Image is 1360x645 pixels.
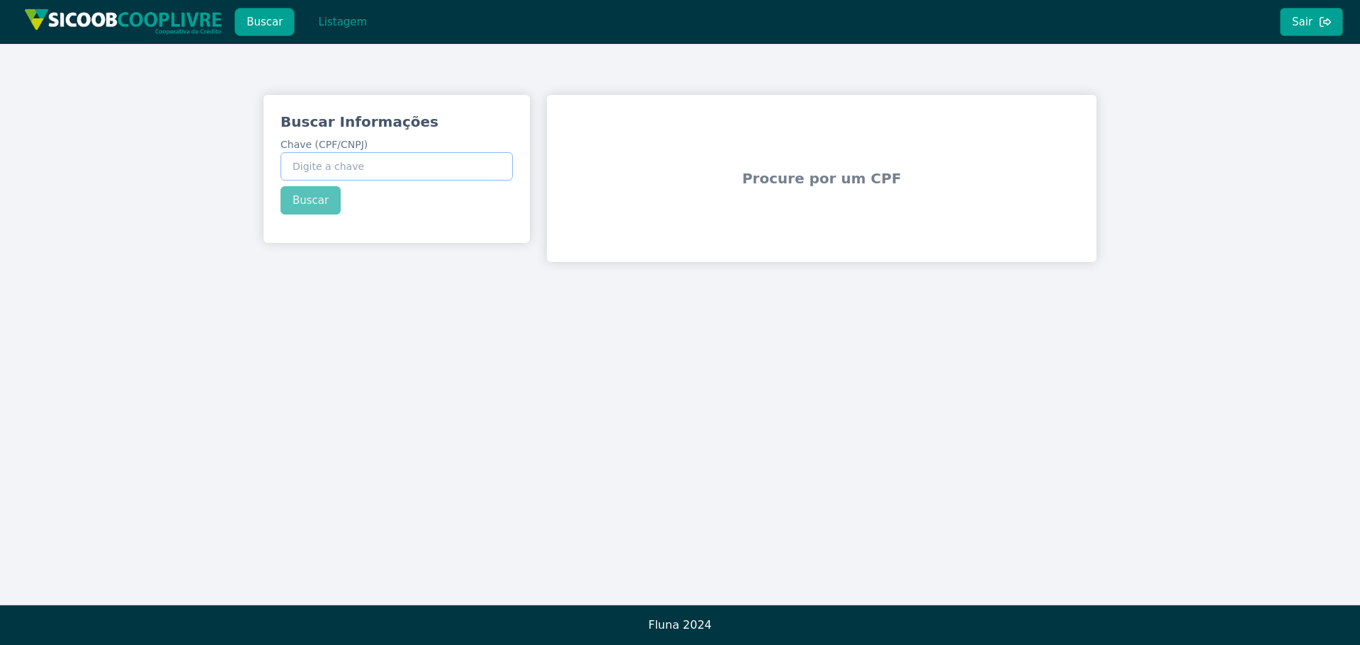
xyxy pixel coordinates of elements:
span: Fluna 2024 [648,618,712,632]
span: Chave (CPF/CNPJ) [280,139,368,150]
button: Buscar [234,8,295,36]
img: img/sicoob_cooplivre.png [24,8,222,35]
button: Sair [1280,8,1343,36]
input: Chave (CPF/CNPJ) [280,152,513,181]
h3: Buscar Informações [280,112,513,132]
span: Procure por um CPF [552,135,1091,222]
button: Listagem [306,8,379,36]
